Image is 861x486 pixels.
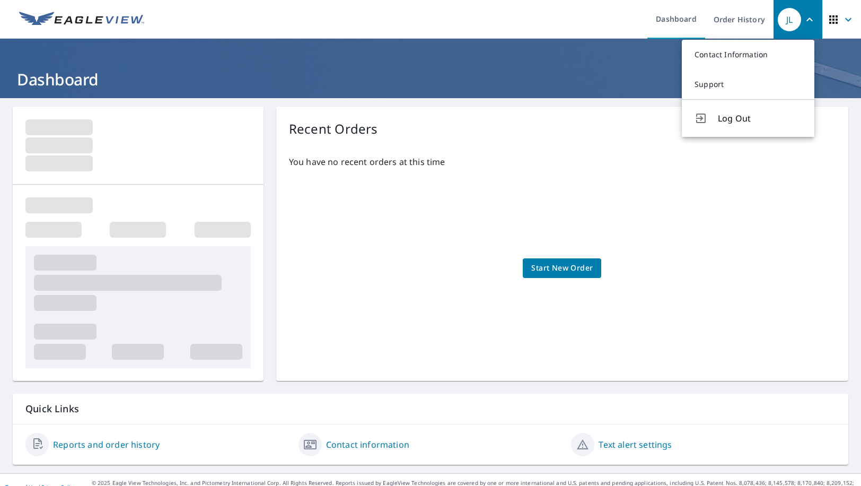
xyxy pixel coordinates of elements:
[289,155,836,168] p: You have no recent orders at this time
[599,438,672,451] a: Text alert settings
[682,40,814,70] a: Contact Information
[682,99,814,137] button: Log Out
[19,12,144,28] img: EV Logo
[531,262,593,275] span: Start New Order
[53,438,160,451] a: Reports and order history
[682,70,814,99] a: Support
[289,119,378,138] p: Recent Orders
[718,112,802,125] span: Log Out
[778,8,801,31] div: JL
[523,258,601,278] a: Start New Order
[25,402,836,415] p: Quick Links
[326,438,409,451] a: Contact information
[13,68,848,90] h1: Dashboard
